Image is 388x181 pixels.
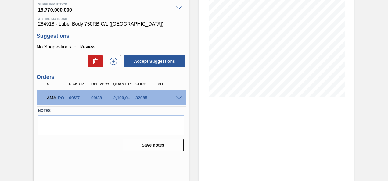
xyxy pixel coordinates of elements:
[56,95,67,100] div: Purchase order
[124,55,185,67] button: Accept Suggestions
[134,95,158,100] div: 32085
[123,139,184,151] button: Save notes
[103,55,121,67] div: New suggestion
[156,82,180,86] div: PO
[37,74,186,80] h3: Orders
[37,44,186,50] p: No Suggestions for Review
[38,6,172,12] span: 19,770,000.000
[45,91,56,105] div: Awaiting Manager Approval
[38,2,172,6] span: Supplier Stock
[90,82,113,86] div: Delivery
[112,82,136,86] div: Quantity
[38,106,184,115] label: Notes
[90,95,113,100] div: 09/28/2025
[37,33,186,39] h3: Suggestions
[67,82,91,86] div: Pick up
[121,55,186,68] div: Accept Suggestions
[134,82,158,86] div: Code
[47,95,54,100] p: AMA
[56,82,67,86] div: Type
[45,82,56,86] div: Step
[112,95,136,100] div: 2,100,000.000
[38,21,184,27] span: 284918 - Label Body 750RB C/L ([GEOGRAPHIC_DATA])
[85,55,103,67] div: Delete Suggestions
[38,17,184,21] span: Active Material
[67,95,91,100] div: 09/27/2025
